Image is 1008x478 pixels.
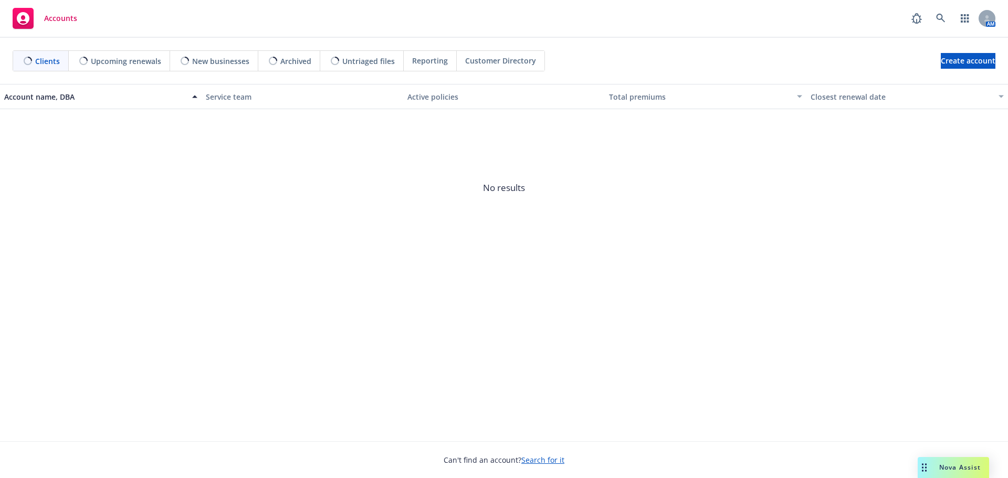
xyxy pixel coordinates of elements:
[412,55,448,66] span: Reporting
[609,91,791,102] div: Total premiums
[811,91,992,102] div: Closest renewal date
[941,53,995,69] a: Create account
[407,91,601,102] div: Active policies
[939,463,981,472] span: Nova Assist
[4,91,186,102] div: Account name, DBA
[342,56,395,67] span: Untriaged files
[403,84,605,109] button: Active policies
[605,84,806,109] button: Total premiums
[918,457,931,478] div: Drag to move
[280,56,311,67] span: Archived
[906,8,927,29] a: Report a Bug
[44,14,77,23] span: Accounts
[465,55,536,66] span: Customer Directory
[918,457,989,478] button: Nova Assist
[91,56,161,67] span: Upcoming renewals
[521,455,564,465] a: Search for it
[206,91,399,102] div: Service team
[941,51,995,71] span: Create account
[444,454,564,465] span: Can't find an account?
[192,56,249,67] span: New businesses
[8,4,81,33] a: Accounts
[806,84,1008,109] button: Closest renewal date
[930,8,951,29] a: Search
[202,84,403,109] button: Service team
[35,56,60,67] span: Clients
[954,8,975,29] a: Switch app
